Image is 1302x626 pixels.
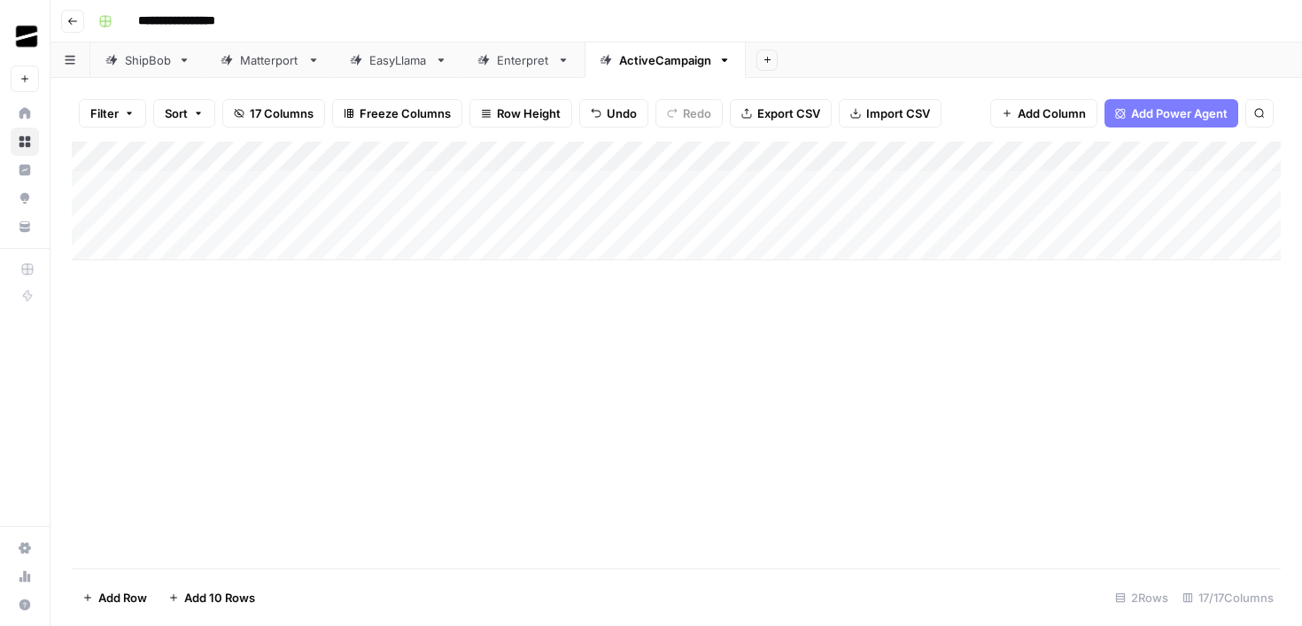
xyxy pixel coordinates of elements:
a: Opportunities [11,184,39,213]
a: Browse [11,128,39,156]
button: Add 10 Rows [158,583,266,612]
button: Add Column [990,99,1097,128]
button: 17 Columns [222,99,325,128]
span: Redo [683,104,711,122]
button: Filter [79,99,146,128]
a: Settings [11,534,39,562]
span: Sort [165,104,188,122]
div: 17/17 Columns [1175,583,1281,612]
span: 17 Columns [250,104,314,122]
img: OGM Logo [11,20,43,52]
span: Add 10 Rows [184,589,255,607]
button: Export CSV [730,99,832,128]
a: Insights [11,156,39,184]
span: Import CSV [866,104,930,122]
button: Undo [579,99,648,128]
button: Redo [655,99,723,128]
div: Enterpret [497,51,550,69]
span: Add Power Agent [1131,104,1228,122]
span: Filter [90,104,119,122]
button: Add Power Agent [1104,99,1238,128]
div: ShipBob [125,51,171,69]
button: Workspace: OGM [11,14,39,58]
button: Row Height [469,99,572,128]
button: Sort [153,99,215,128]
button: Help + Support [11,591,39,619]
div: 2 Rows [1108,583,1175,612]
a: Matterport [205,43,335,78]
a: ShipBob [90,43,205,78]
button: Import CSV [839,99,942,128]
a: Usage [11,562,39,591]
span: Freeze Columns [360,104,451,122]
span: Row Height [497,104,561,122]
span: Add Row [98,589,147,607]
div: ActiveCampaign [619,51,711,69]
a: EasyLlama [335,43,462,78]
span: Export CSV [757,104,820,122]
button: Add Row [72,583,158,612]
a: Your Data [11,213,39,241]
div: Matterport [240,51,300,69]
div: EasyLlama [369,51,428,69]
a: Home [11,99,39,128]
a: ActiveCampaign [585,43,746,78]
span: Undo [607,104,637,122]
button: Freeze Columns [332,99,462,128]
span: Add Column [1018,104,1086,122]
a: Enterpret [462,43,585,78]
